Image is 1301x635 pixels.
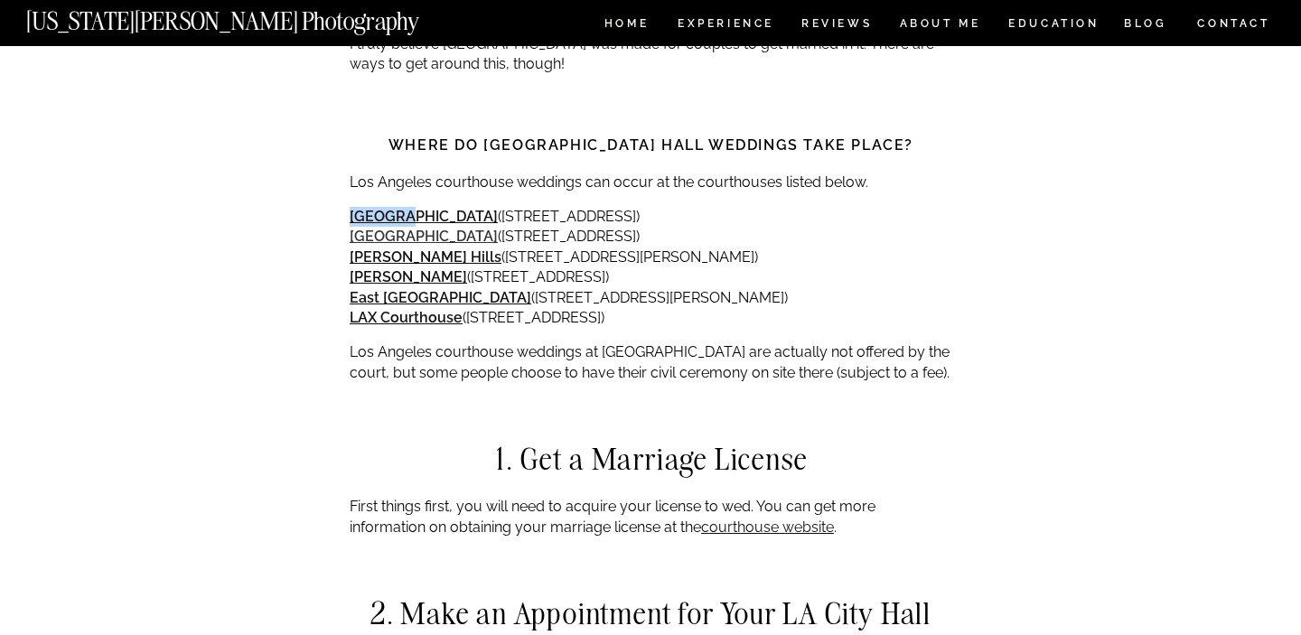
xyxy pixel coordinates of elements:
strong: [PERSON_NAME] [350,248,467,266]
a: [PERSON_NAME] Hills [350,248,501,266]
a: [US_STATE][PERSON_NAME] Photography [26,9,480,24]
a: Experience [678,18,772,33]
a: courthouse website [701,518,834,536]
a: EDUCATION [1006,18,1101,33]
a: [GEOGRAPHIC_DATA] [350,208,498,225]
a: East [GEOGRAPHIC_DATA] [350,289,531,306]
p: First things first, you will need to acquire your license to wed. You can get more information on... [350,497,952,537]
a: [PERSON_NAME] [350,268,467,285]
p: Los Angeles courthouse weddings at [GEOGRAPHIC_DATA] are actually not offered by the court, but s... [350,342,952,383]
strong: Where do [GEOGRAPHIC_DATA] hall weddings take place? [388,136,913,154]
a: CONTACT [1196,14,1271,33]
a: REVIEWS [801,18,869,33]
a: ABOUT ME [899,18,981,33]
a: [GEOGRAPHIC_DATA] [350,228,498,245]
a: BLOG [1124,18,1167,33]
strong: Hills [471,248,501,266]
p: Los Angeles courthouse weddings can occur at the courthouses listed below. [350,173,952,192]
a: HOME [601,18,652,33]
h2: 1. Get a Marriage License [350,443,952,475]
a: LAX Courthouse [350,309,463,326]
p: ([STREET_ADDRESS]) ([STREET_ADDRESS]) ([STREET_ADDRESS][PERSON_NAME]) ([STREET_ADDRESS]) ([STREET... [350,207,952,328]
